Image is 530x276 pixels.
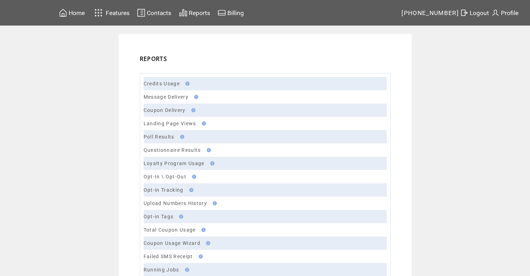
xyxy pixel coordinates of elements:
[144,81,180,86] a: Credits Usage
[208,161,214,165] img: help.gif
[178,7,211,18] a: Reports
[491,8,500,17] img: profile.svg
[178,135,184,139] img: help.gif
[144,267,179,273] a: Running Jobs
[459,7,490,18] a: Logout
[211,201,217,205] img: help.gif
[92,7,105,19] img: features.svg
[144,174,186,179] a: Opt-In \ Opt-Out
[144,214,174,219] a: Opt-in Tags
[192,95,198,99] img: help.gif
[216,7,245,18] a: Billing
[205,148,211,152] img: help.gif
[204,241,210,245] img: help.gif
[218,8,226,17] img: creidtcard.svg
[197,254,203,259] img: help.gif
[91,6,131,20] a: Features
[144,94,188,100] a: Message Delivery
[144,227,196,233] a: Total Coupon Usage
[179,8,187,17] img: chart.svg
[144,187,184,193] a: Opt-in Tracking
[227,9,244,16] span: Billing
[183,268,189,272] img: help.gif
[144,107,186,113] a: Coupon Delivery
[140,55,167,63] span: REPORTS
[183,82,190,86] img: help.gif
[59,8,67,17] img: home.svg
[144,121,196,126] a: Landing Page Views
[136,7,172,18] a: Contacts
[144,161,205,166] a: Loyalty Program Usage
[189,108,195,112] img: help.gif
[144,147,201,153] a: Questionnaire Results
[58,7,86,18] a: Home
[177,214,183,219] img: help.gif
[189,9,210,16] span: Reports
[460,8,468,17] img: exit.svg
[190,175,196,179] img: help.gif
[470,9,489,16] span: Logout
[144,134,174,140] a: Poll Results
[69,9,85,16] span: Home
[106,9,130,16] span: Features
[137,8,145,17] img: contacts.svg
[144,200,207,206] a: Upload Numbers History
[144,254,193,259] a: Failed SMS Receipt
[147,9,171,16] span: Contacts
[200,121,206,126] img: help.gif
[187,188,193,192] img: help.gif
[501,9,518,16] span: Profile
[144,240,200,246] a: Coupon Usage Wizard
[490,7,519,18] a: Profile
[199,228,206,232] img: help.gif
[401,9,459,16] span: [PHONE_NUMBER]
